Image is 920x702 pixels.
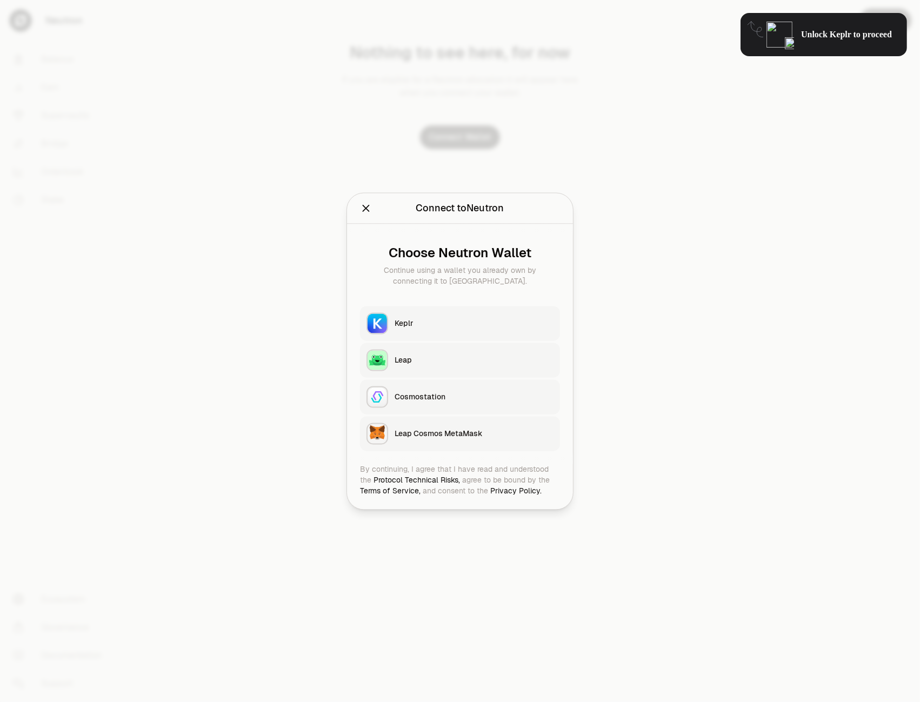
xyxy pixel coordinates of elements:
[360,379,560,414] button: CosmostationCosmostation
[395,391,554,402] div: Cosmostation
[368,424,387,443] img: Leap Cosmos MetaMask
[360,486,421,496] a: Terms of Service,
[416,200,504,216] div: Connect to Neutron
[360,343,560,377] button: LeapLeap
[368,387,387,406] img: Cosmostation
[360,464,560,496] div: By continuing, I agree that I have read and understood the agree to be bound by the and consent t...
[395,318,554,329] div: Keplr
[369,245,551,260] div: Choose Neutron Wallet
[360,306,560,340] button: KeplrKeplr
[490,486,542,496] a: Privacy Policy.
[395,428,554,439] div: Leap Cosmos MetaMask
[368,350,387,370] img: Leap
[395,355,554,365] div: Leap
[374,475,460,485] a: Protocol Technical Risks,
[369,265,551,286] div: Continue using a wallet you already own by connecting it to [GEOGRAPHIC_DATA].
[360,200,372,216] button: Close
[360,416,560,451] button: Leap Cosmos MetaMaskLeap Cosmos MetaMask
[368,313,387,333] img: Keplr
